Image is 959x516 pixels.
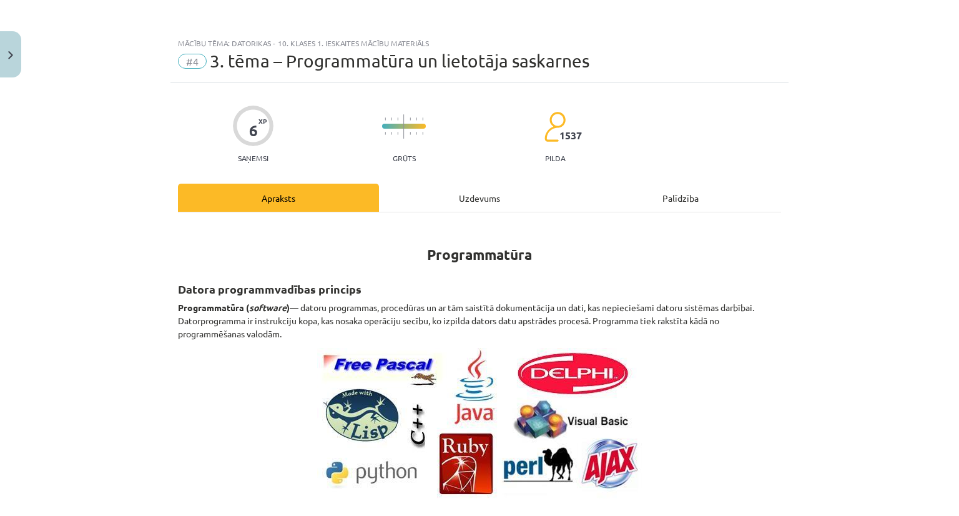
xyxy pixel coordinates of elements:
[416,117,417,121] img: icon-short-line-57e1e144782c952c97e751825c79c345078a6d821885a25fce030b3d8c18986b.svg
[422,132,423,135] img: icon-short-line-57e1e144782c952c97e751825c79c345078a6d821885a25fce030b3d8c18986b.svg
[410,132,411,135] img: icon-short-line-57e1e144782c952c97e751825c79c345078a6d821885a25fce030b3d8c18986b.svg
[580,184,781,212] div: Palīdzība
[391,132,392,135] img: icon-short-line-57e1e144782c952c97e751825c79c345078a6d821885a25fce030b3d8c18986b.svg
[391,117,392,121] img: icon-short-line-57e1e144782c952c97e751825c79c345078a6d821885a25fce030b3d8c18986b.svg
[178,301,781,340] p: — datoru programmas, procedūras un ar tām saistītā dokumentācija un dati, kas nepieciešami datoru...
[178,39,781,47] div: Mācību tēma: Datorikas - 10. klases 1. ieskaites mācību materiāls
[8,51,13,59] img: icon-close-lesson-0947bae3869378f0d4975bcd49f059093ad1ed9edebbc8119c70593378902aed.svg
[258,117,267,124] span: XP
[178,54,207,69] span: #4
[385,132,386,135] img: icon-short-line-57e1e144782c952c97e751825c79c345078a6d821885a25fce030b3d8c18986b.svg
[379,184,580,212] div: Uzdevums
[233,154,273,162] p: Saņemsi
[403,114,405,139] img: icon-long-line-d9ea69661e0d244f92f715978eff75569469978d946b2353a9bb055b3ed8787d.svg
[422,117,423,121] img: icon-short-line-57e1e144782c952c97e751825c79c345078a6d821885a25fce030b3d8c18986b.svg
[544,111,566,142] img: students-c634bb4e5e11cddfef0936a35e636f08e4e9abd3cc4e673bd6f9a4125e45ecb1.svg
[397,117,398,121] img: icon-short-line-57e1e144782c952c97e751825c79c345078a6d821885a25fce030b3d8c18986b.svg
[397,132,398,135] img: icon-short-line-57e1e144782c952c97e751825c79c345078a6d821885a25fce030b3d8c18986b.svg
[249,302,287,313] em: software
[416,132,417,135] img: icon-short-line-57e1e144782c952c97e751825c79c345078a6d821885a25fce030b3d8c18986b.svg
[427,246,532,264] strong: Programmatūra
[210,51,589,71] span: 3. tēma – Programmatūra un lietotāja saskarnes
[385,117,386,121] img: icon-short-line-57e1e144782c952c97e751825c79c345078a6d821885a25fce030b3d8c18986b.svg
[249,122,258,139] div: 6
[393,154,416,162] p: Grūts
[410,117,411,121] img: icon-short-line-57e1e144782c952c97e751825c79c345078a6d821885a25fce030b3d8c18986b.svg
[178,302,290,313] strong: Programmatūra ( )
[559,130,582,141] span: 1537
[178,184,379,212] div: Apraksts
[545,154,565,162] p: pilda
[178,282,361,296] strong: Datora programmvadības princips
